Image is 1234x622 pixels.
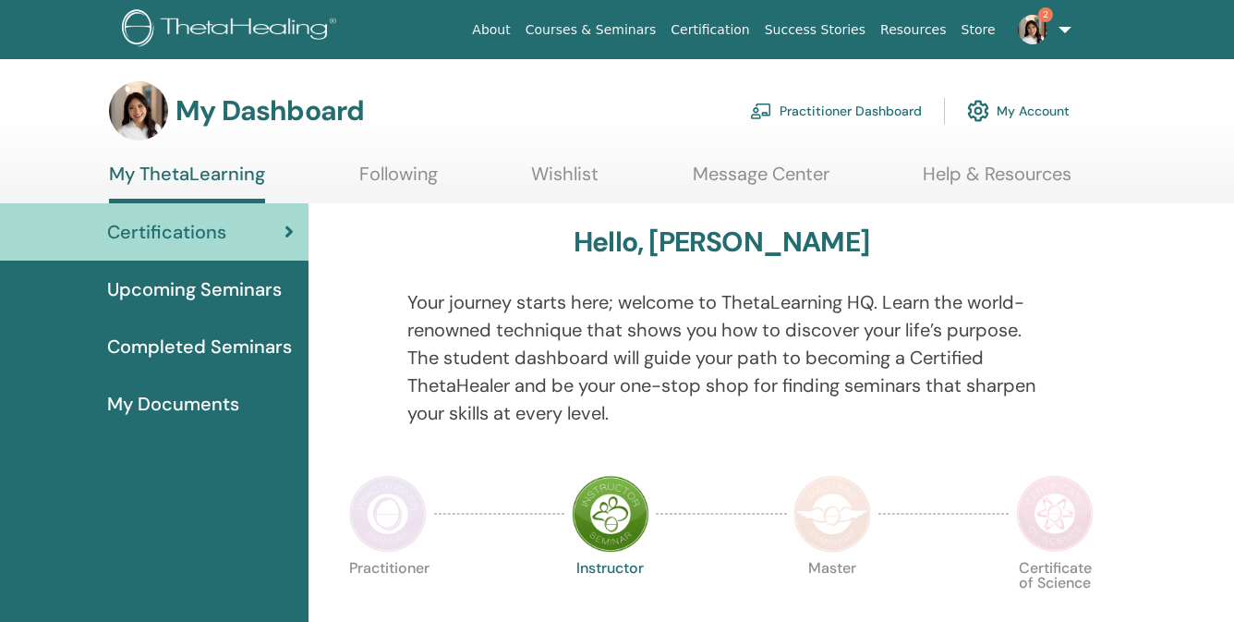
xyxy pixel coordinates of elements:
[574,226,869,259] h3: Hello, [PERSON_NAME]
[107,275,282,303] span: Upcoming Seminars
[107,390,239,418] span: My Documents
[967,95,989,127] img: cog.svg
[663,13,756,47] a: Certification
[122,9,343,51] img: logo.png
[954,13,1003,47] a: Store
[1038,7,1053,22] span: 2
[1018,15,1047,44] img: default.jpg
[873,13,954,47] a: Resources
[1016,475,1094,553] img: Certificate of Science
[750,91,922,131] a: Practitioner Dashboard
[175,94,364,128] h3: My Dashboard
[107,333,292,360] span: Completed Seminars
[109,81,168,140] img: default.jpg
[967,91,1070,131] a: My Account
[359,163,438,199] a: Following
[531,163,599,199] a: Wishlist
[572,475,649,553] img: Instructor
[518,13,664,47] a: Courses & Seminars
[793,475,871,553] img: Master
[750,103,772,119] img: chalkboard-teacher.svg
[349,475,427,553] img: Practitioner
[757,13,873,47] a: Success Stories
[107,218,226,246] span: Certifications
[407,288,1035,427] p: Your journey starts here; welcome to ThetaLearning HQ. Learn the world-renowned technique that sh...
[465,13,517,47] a: About
[923,163,1071,199] a: Help & Resources
[693,163,829,199] a: Message Center
[109,163,265,203] a: My ThetaLearning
